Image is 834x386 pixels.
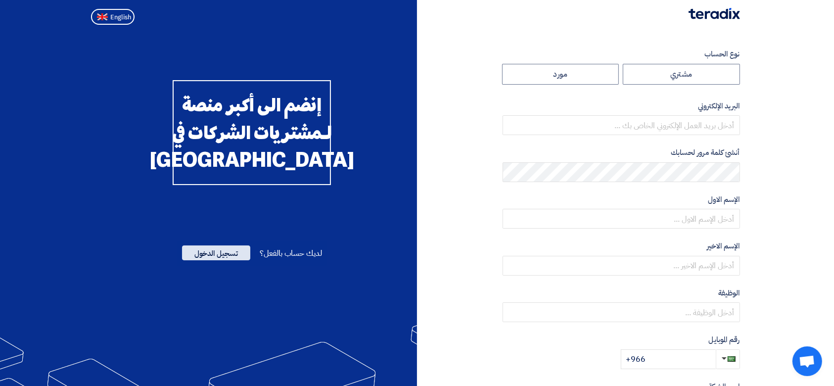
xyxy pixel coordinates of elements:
[503,334,740,345] label: رقم الموبايل
[503,241,740,252] label: الإسم الاخير
[792,346,822,376] div: Open chat
[111,14,132,21] span: English
[503,48,740,60] label: نوع الحساب
[503,209,740,229] input: أدخل الإسم الاول ...
[503,100,740,112] label: البريد الإلكتروني
[182,245,250,260] span: تسجيل الدخول
[503,288,740,299] label: الوظيفة
[621,349,716,369] input: أدخل رقم الموبايل ...
[503,302,740,322] input: أدخل الوظيفة ...
[260,247,322,259] span: لديك حساب بالفعل؟
[503,115,740,135] input: أدخل بريد العمل الإلكتروني الخاص بك ...
[503,194,740,205] label: الإسم الاول
[689,8,740,19] img: Teradix logo
[623,64,740,85] label: مشتري
[173,80,331,185] div: إنضم الى أكبر منصة لـمشتريات الشركات في [GEOGRAPHIC_DATA]
[182,247,250,259] a: تسجيل الدخول
[97,13,108,21] img: en-US.png
[503,256,740,276] input: أدخل الإسم الاخير ...
[502,64,619,85] label: مورد
[503,147,740,158] label: أنشئ كلمة مرور لحسابك
[91,9,135,25] button: English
